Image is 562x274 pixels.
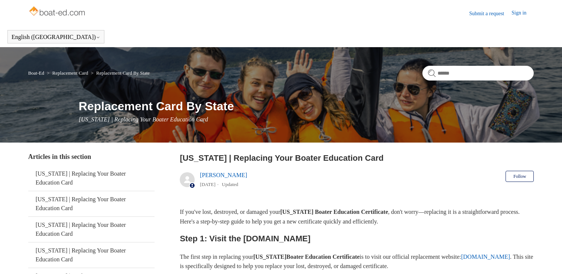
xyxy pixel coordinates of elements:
a: Replacement Card [52,70,88,76]
a: [US_STATE] | Replacing Your Boater Education Card [28,242,155,268]
a: Sign in [511,9,534,18]
p: The first step in replacing your is to visit our official replacement website: . This site is spe... [180,252,534,271]
a: [US_STATE] | Replacing Your Boater Education Card [28,217,155,242]
a: [DOMAIN_NAME] [461,254,510,260]
h2: Indiana | Replacing Your Boater Education Card [180,152,534,164]
img: Boat-Ed Help Center home page [28,4,87,19]
li: Boat-Ed [28,70,46,76]
button: English ([GEOGRAPHIC_DATA]) [12,34,100,40]
span: [US_STATE] | Replacing Your Boater Education Card [79,116,208,123]
a: Submit a request [469,10,511,17]
h1: Replacement Card By State [79,97,534,115]
li: Replacement Card By State [89,70,150,76]
button: Follow Article [506,171,534,182]
strong: [US_STATE] [253,254,286,260]
a: Boat-Ed [28,70,44,76]
strong: Boater Education Certificate [286,254,360,260]
h2: Step 1: Visit the [DOMAIN_NAME] [180,232,534,245]
a: [US_STATE] | Replacing Your Boater Education Card [28,166,155,191]
input: Search [422,66,534,81]
li: Updated [222,182,238,187]
li: Replacement Card [45,70,89,76]
a: [PERSON_NAME] [200,172,247,178]
time: 05/22/2024, 10:40 [200,182,215,187]
div: Live chat [537,249,556,268]
p: If you've lost, destroyed, or damaged your , don't worry—replacing it is a straightforward proces... [180,207,534,226]
a: Replacement Card By State [96,70,150,76]
a: [US_STATE] | Replacing Your Boater Education Card [28,191,155,216]
strong: [US_STATE] Boater Education Certificate [280,209,388,215]
span: Articles in this section [28,153,91,160]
